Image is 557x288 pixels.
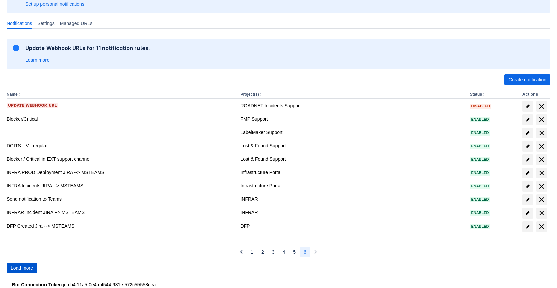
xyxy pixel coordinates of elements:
button: Next [310,247,321,257]
span: Update webhook URL [8,103,57,108]
span: delete [538,116,546,124]
span: Enabled [470,144,490,148]
div: INFRAR [240,196,464,202]
th: Actions [520,90,550,99]
nav: Pagination [236,247,321,257]
div: Infrastructure Portal [240,169,464,176]
span: edit [525,170,530,176]
a: Learn more [25,57,50,63]
span: Load more [11,263,33,273]
button: Page 6 [300,247,310,257]
div: DFP Created Jira --> MSTEAMS [7,223,235,229]
button: Page 4 [279,247,289,257]
div: Infrastructure Portal [240,182,464,189]
span: delete [538,182,546,190]
span: edit [525,130,530,136]
h2: Update Webhook URLs for 11 notification rules. [25,45,150,51]
span: edit [525,117,530,122]
div: Lost & Found Support [240,142,464,149]
button: Status [470,92,482,97]
span: edit [525,157,530,162]
span: delete [538,129,546,137]
div: INFRA Incidents JIRA --> MSTEAMS [7,182,235,189]
div: INFRAR [240,209,464,216]
span: delete [538,223,546,231]
div: LabelMaker Support [240,129,464,136]
span: delete [538,209,546,217]
span: Enabled [470,118,490,121]
span: Enabled [470,158,490,161]
span: Settings [37,20,55,27]
div: Blocker / Critical in EXT support channel [7,156,235,162]
div: Blocker/Critical [7,116,235,122]
div: INFRAR Incident JIRA --> MSTEAMS [7,209,235,216]
div: DFP [240,223,464,229]
button: Project(s) [240,92,259,97]
span: edit [525,197,530,202]
span: delete [538,156,546,164]
span: delete [538,142,546,150]
span: delete [538,102,546,110]
span: 2 [261,247,264,257]
div: FMP Support [240,116,464,122]
span: delete [538,169,546,177]
span: edit [525,184,530,189]
div: Lost & Found Support [240,156,464,162]
span: Enabled [470,225,490,228]
span: information [12,44,20,52]
span: edit [525,210,530,216]
span: 5 [293,247,296,257]
span: 1 [251,247,253,257]
button: Page 2 [257,247,268,257]
div: ROADNET Incidents Support [240,102,464,109]
span: Enabled [470,198,490,201]
div: Send notification to Teams [7,196,235,202]
button: Create notification [504,74,550,85]
span: Enabled [470,131,490,135]
span: edit [525,104,530,109]
div: INFRA PROD Deployment JIRA --> MSTEAMS [7,169,235,176]
span: 6 [304,247,306,257]
span: 4 [283,247,285,257]
span: Notifications [7,20,32,27]
span: Enabled [470,184,490,188]
div: DGITS_LV - regular [7,142,235,149]
span: edit [525,144,530,149]
span: delete [538,196,546,204]
span: Enabled [470,211,490,215]
button: Load more [7,263,37,273]
span: Managed URLs [60,20,92,27]
button: Name [7,92,18,97]
span: Disabled [470,104,491,108]
div: : jc-cb4f11a5-0e4a-4544-931e-572c55558dea [12,281,545,288]
strong: Bot Connection Token [12,282,62,287]
span: Create notification [508,74,546,85]
button: Previous [236,247,247,257]
button: Page 5 [289,247,300,257]
span: edit [525,224,530,229]
button: Page 3 [268,247,279,257]
span: Enabled [470,171,490,175]
span: 3 [272,247,275,257]
a: Set up personal notifications [25,1,84,7]
button: Page 1 [247,247,257,257]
